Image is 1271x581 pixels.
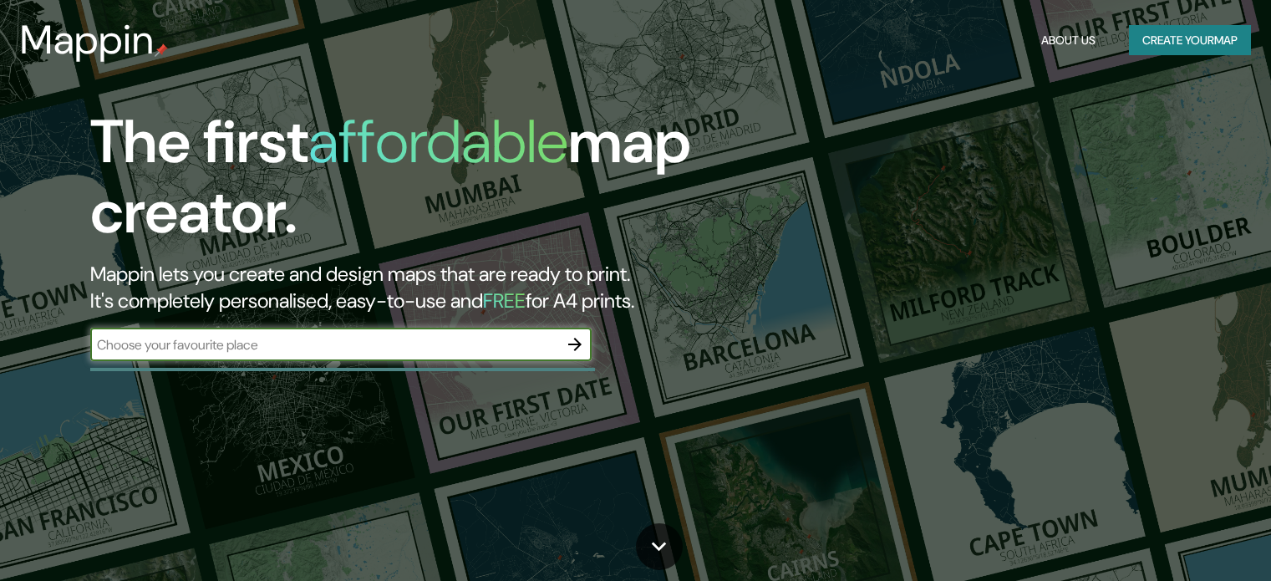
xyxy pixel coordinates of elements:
h3: Mappin [20,17,155,64]
input: Choose your favourite place [90,335,558,354]
h1: The first map creator. [90,107,726,261]
h1: affordable [308,103,568,181]
img: mappin-pin [155,43,168,57]
button: About Us [1035,25,1102,56]
h2: Mappin lets you create and design maps that are ready to print. It's completely personalised, eas... [90,261,726,314]
h5: FREE [483,288,526,313]
button: Create yourmap [1129,25,1251,56]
